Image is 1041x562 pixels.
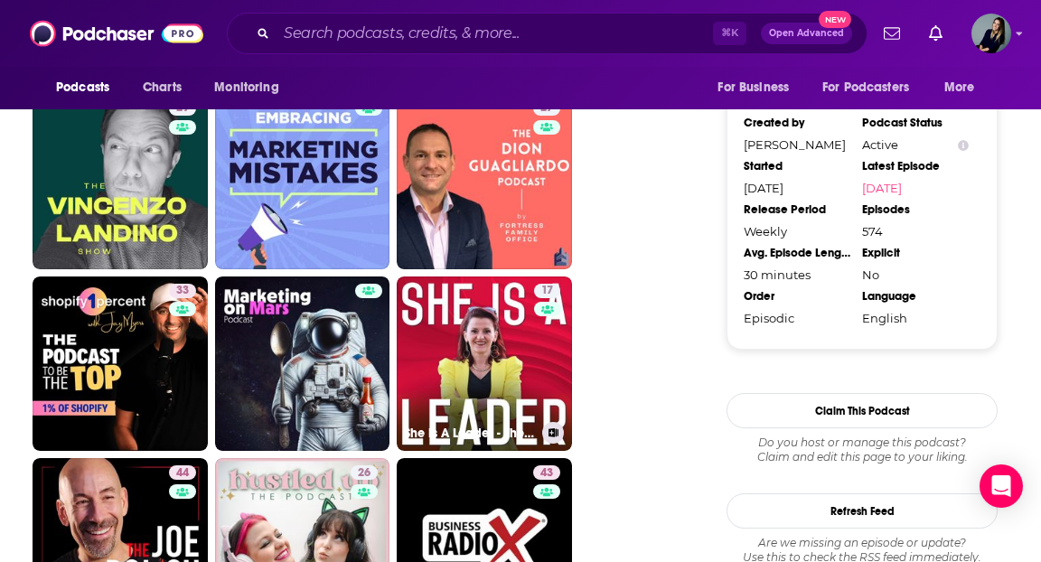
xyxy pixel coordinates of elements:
div: Open Intercom Messenger [980,464,1023,508]
a: Show notifications dropdown [922,18,950,49]
div: Release Period [744,202,850,217]
div: Podcast Status [862,116,969,130]
div: Avg. Episode Length [744,246,850,260]
a: 44 [169,465,196,480]
span: More [944,75,975,100]
span: Podcasts [56,75,109,100]
div: Explicit [862,246,969,260]
a: 27 [533,101,560,116]
button: open menu [705,70,811,105]
div: [PERSON_NAME] [744,137,850,152]
a: 27 [397,94,572,269]
a: 17 [534,284,560,298]
img: Podchaser - Follow, Share and Rate Podcasts [30,16,203,51]
div: Active [862,137,969,152]
span: Charts [143,75,182,100]
div: Order [744,289,850,304]
span: ⌘ K [713,22,746,45]
a: 43 [533,465,560,480]
button: Refresh Feed [727,493,998,529]
div: Language [862,289,969,304]
button: open menu [811,70,935,105]
div: Search podcasts, credits, & more... [227,13,867,54]
div: 574 [862,224,969,239]
span: Do you host or manage this podcast? [727,436,998,450]
a: 29 [33,94,208,269]
button: open menu [932,70,998,105]
div: Started [744,159,850,173]
button: Claim This Podcast [727,393,998,428]
div: Created by [744,116,850,130]
span: 43 [540,464,553,482]
img: User Profile [971,14,1011,53]
a: Charts [131,70,192,105]
a: 33 [169,284,196,298]
a: 17She Is A Leader - The Podcast [397,276,572,452]
h3: She Is A Leader - The Podcast [404,426,535,441]
div: No [862,267,969,282]
input: Search podcasts, credits, & more... [277,19,713,48]
span: Open Advanced [769,29,844,38]
a: Show notifications dropdown [877,18,907,49]
button: open menu [202,70,302,105]
a: 33 [33,276,208,452]
div: English [862,311,969,325]
a: 26 [351,465,378,480]
span: Logged in as LisaMaskey [971,14,1011,53]
span: 17 [541,282,553,300]
span: Monitoring [214,75,278,100]
button: Show profile menu [971,14,1011,53]
span: 26 [358,464,370,482]
span: For Podcasters [822,75,909,100]
div: Latest Episode [862,159,969,173]
div: Weekly [744,224,850,239]
span: New [819,11,851,28]
span: 44 [176,464,189,482]
span: 33 [176,282,189,300]
div: Episodic [744,311,850,325]
div: [DATE] [744,181,850,195]
a: [DATE] [862,181,969,195]
button: open menu [43,70,133,105]
span: For Business [717,75,789,100]
button: Open AdvancedNew [761,23,852,44]
div: Claim and edit this page to your liking. [727,436,998,464]
div: Episodes [862,202,969,217]
a: 29 [169,101,196,116]
div: 30 minutes [744,267,850,282]
button: Show Info [958,138,969,152]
